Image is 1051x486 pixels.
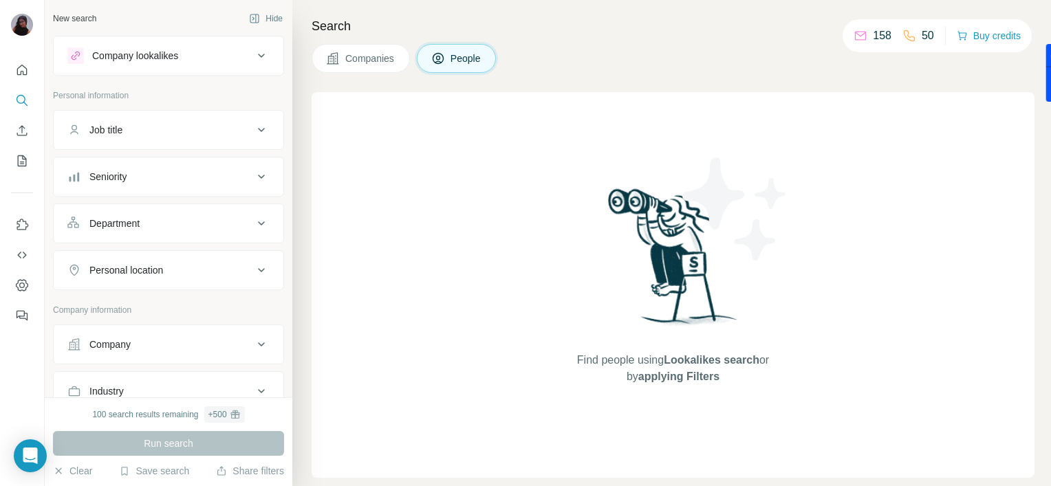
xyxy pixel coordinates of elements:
[11,118,33,143] button: Enrich CSV
[53,12,96,25] div: New search
[11,148,33,173] button: My lists
[312,16,1034,36] h4: Search
[92,49,178,63] div: Company lookalikes
[345,52,396,65] span: Companies
[54,113,283,146] button: Job title
[11,212,33,237] button: Use Surfe on LinkedIn
[208,408,227,421] div: + 500
[216,464,284,478] button: Share filters
[89,217,140,230] div: Department
[11,273,33,298] button: Dashboard
[53,304,284,316] p: Company information
[54,375,283,408] button: Industry
[602,185,745,338] img: Surfe Illustration - Woman searching with binoculars
[54,39,283,72] button: Company lookalikes
[54,328,283,361] button: Company
[11,14,33,36] img: Avatar
[89,384,124,398] div: Industry
[89,263,163,277] div: Personal location
[53,89,284,102] p: Personal information
[54,207,283,240] button: Department
[11,243,33,267] button: Use Surfe API
[14,439,47,472] div: Open Intercom Messenger
[638,371,719,382] span: applying Filters
[54,254,283,287] button: Personal location
[873,27,891,44] p: 158
[239,8,292,29] button: Hide
[53,464,92,478] button: Clear
[11,88,33,113] button: Search
[664,354,759,366] span: Lookalikes search
[957,26,1021,45] button: Buy credits
[673,147,797,271] img: Surfe Illustration - Stars
[11,303,33,328] button: Feedback
[92,406,244,423] div: 100 search results remaining
[11,58,33,82] button: Quick start
[89,338,131,351] div: Company
[119,464,189,478] button: Save search
[54,160,283,193] button: Seniority
[563,352,783,385] span: Find people using or by
[89,170,127,184] div: Seniority
[89,123,122,137] div: Job title
[922,27,934,44] p: 50
[451,52,482,65] span: People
